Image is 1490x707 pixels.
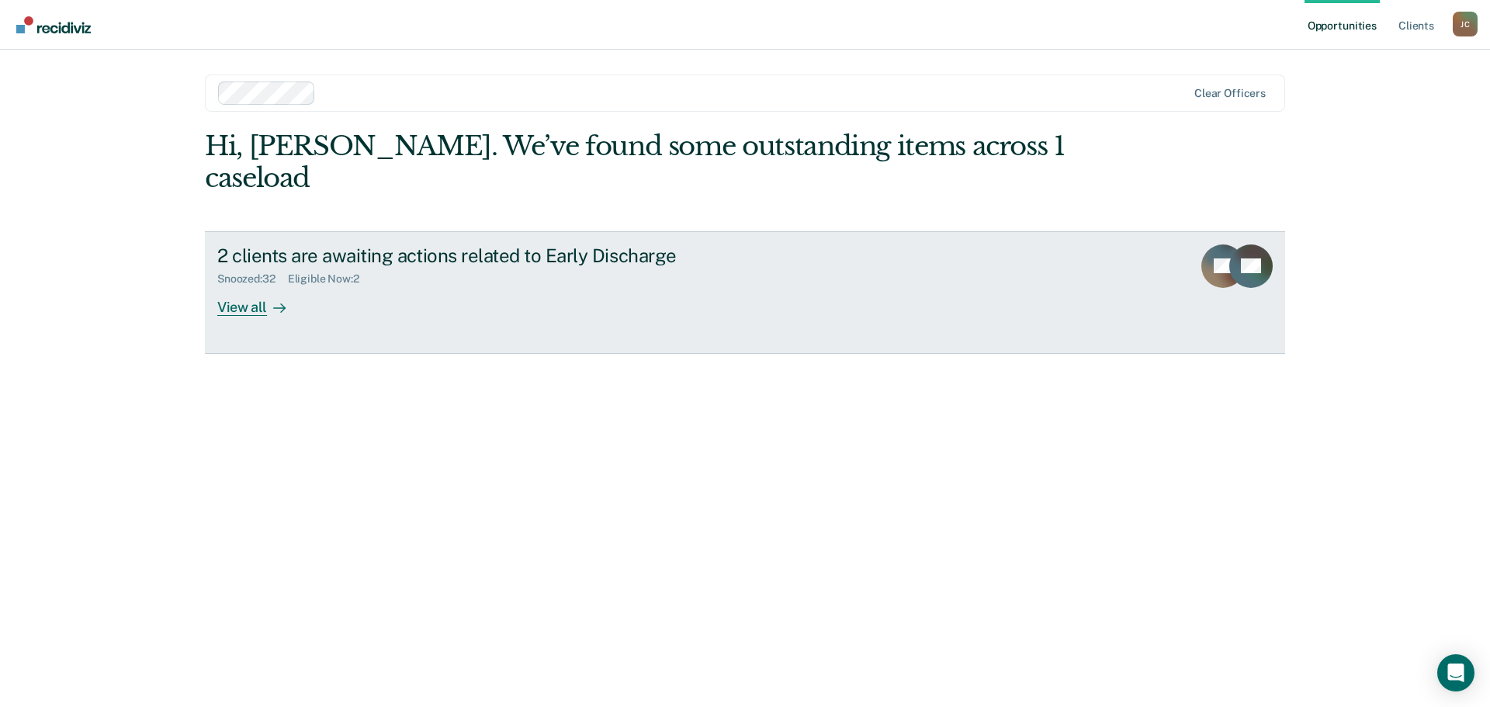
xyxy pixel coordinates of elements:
div: View all [217,286,304,316]
div: Clear officers [1194,87,1266,100]
div: Hi, [PERSON_NAME]. We’ve found some outstanding items across 1 caseload [205,130,1069,194]
a: 2 clients are awaiting actions related to Early DischargeSnoozed:32Eligible Now:2View all [205,231,1285,354]
div: J C [1453,12,1478,36]
div: Open Intercom Messenger [1437,654,1474,691]
div: Eligible Now : 2 [288,272,372,286]
button: Profile dropdown button [1453,12,1478,36]
div: Snoozed : 32 [217,272,288,286]
div: 2 clients are awaiting actions related to Early Discharge [217,244,762,267]
img: Recidiviz [16,16,91,33]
